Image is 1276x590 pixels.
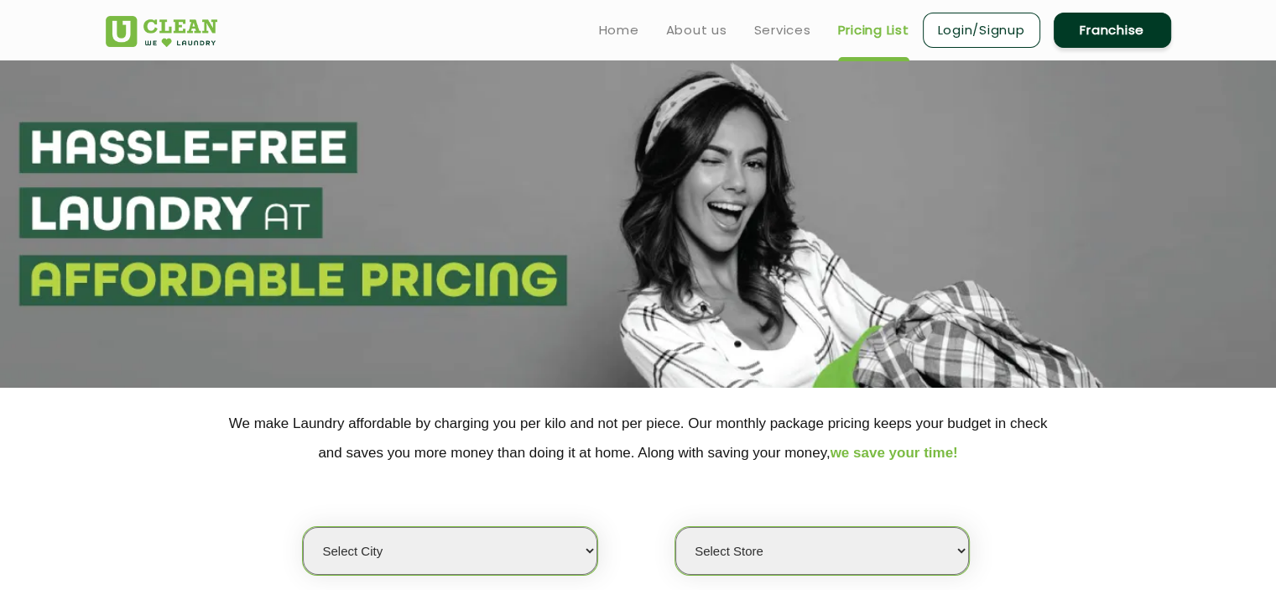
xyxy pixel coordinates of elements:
img: UClean Laundry and Dry Cleaning [106,16,217,47]
a: Home [599,20,639,40]
a: Franchise [1054,13,1171,48]
a: Services [754,20,811,40]
span: we save your time! [831,445,958,461]
a: Pricing List [838,20,909,40]
p: We make Laundry affordable by charging you per kilo and not per piece. Our monthly package pricin... [106,409,1171,467]
a: About us [666,20,727,40]
a: Login/Signup [923,13,1040,48]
